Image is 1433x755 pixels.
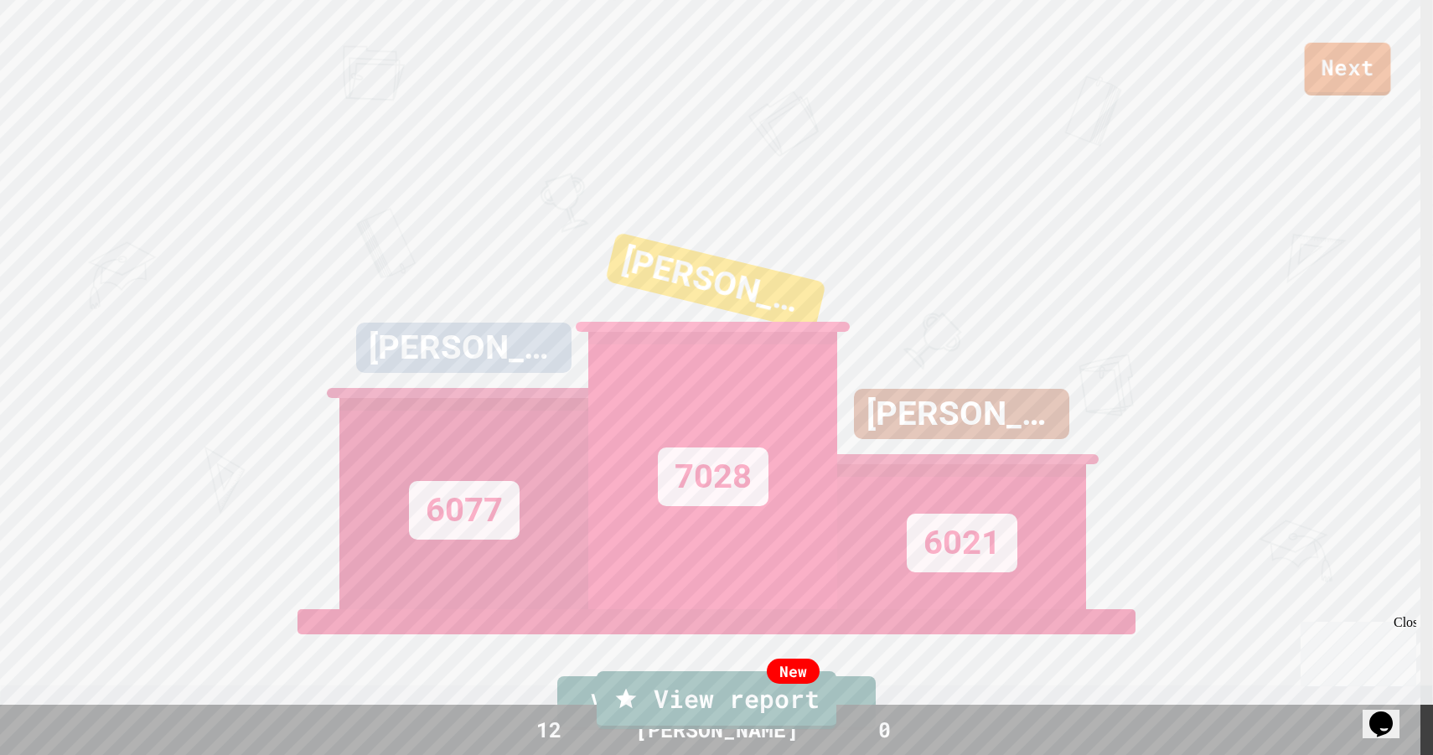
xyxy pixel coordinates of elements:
div: 7028 [658,447,768,506]
iframe: chat widget [1294,615,1416,686]
a: View report [597,671,836,729]
iframe: chat widget [1363,688,1416,738]
div: [PERSON_NAME] [854,389,1069,439]
div: Chat with us now!Close [7,7,116,106]
a: Next [1305,43,1391,96]
div: [PERSON_NAME] [356,323,572,373]
div: 6021 [907,514,1017,572]
div: New [767,659,820,684]
div: [PERSON_NAME] [605,232,826,332]
div: 6077 [409,481,520,540]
